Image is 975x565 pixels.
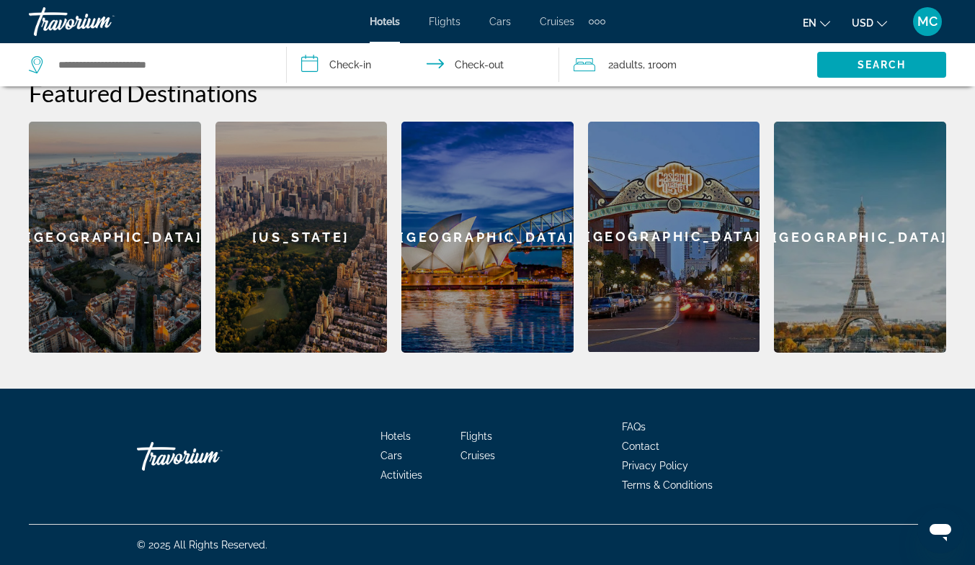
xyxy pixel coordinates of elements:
[588,122,760,352] div: [GEOGRAPHIC_DATA]
[137,539,267,551] span: © 2025 All Rights Reserved.
[643,55,677,75] span: , 1
[370,16,400,27] a: Hotels
[909,6,946,37] button: User Menu
[540,16,574,27] a: Cruises
[380,430,411,442] a: Hotels
[489,16,511,27] a: Cars
[215,122,388,353] a: [US_STATE]
[559,43,817,86] button: Travelers: 2 adults, 0 children
[29,122,201,353] a: [GEOGRAPHIC_DATA]
[137,435,281,478] a: Travorium
[287,43,559,86] button: Check in and out dates
[622,421,646,433] a: FAQs
[817,52,946,78] button: Search
[589,10,605,33] button: Extra navigation items
[29,3,173,40] a: Travorium
[29,78,946,107] h2: Featured Destinations
[622,479,713,491] a: Terms & Conditions
[380,469,422,481] a: Activities
[460,450,495,461] a: Cruises
[380,450,402,461] a: Cars
[917,14,938,29] span: MC
[429,16,460,27] a: Flights
[588,122,760,353] a: [GEOGRAPHIC_DATA]
[774,122,946,353] a: [GEOGRAPHIC_DATA]
[401,122,574,353] a: [GEOGRAPHIC_DATA]
[803,12,830,33] button: Change language
[613,59,643,71] span: Adults
[852,17,873,29] span: USD
[917,507,963,553] iframe: Button to launch messaging window
[608,55,643,75] span: 2
[852,12,887,33] button: Change currency
[460,430,492,442] a: Flights
[858,59,907,71] span: Search
[803,17,816,29] span: en
[622,460,688,471] a: Privacy Policy
[622,440,659,452] a: Contact
[652,59,677,71] span: Room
